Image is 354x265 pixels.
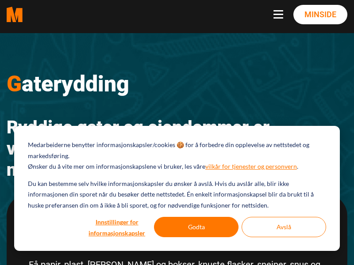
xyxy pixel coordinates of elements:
[14,126,340,251] div: Cookie banner
[28,140,326,161] p: Medarbeiderne benytter informasjonskapsler/cookies 🍪 for å forbedre din opplevelse av nettstedet ...
[28,161,298,172] p: Ønsker du å vite mer om informasjonskapslene vi bruker, les våre .
[28,178,326,211] p: Du kan bestemme selv hvilke informasjonskapsler du ønsker å avslå. Hvis du avslår alle, blir ikke...
[7,71,22,97] span: G
[83,217,151,237] button: Innstillinger for informasjonskapsler
[293,5,347,24] a: Minside
[7,117,347,181] h2: Ryddige gater og eiendommer er verdiskapende og skaper hyggelige nabolag.
[273,10,287,19] button: Navbar toggle button
[154,217,239,237] button: Godta
[205,161,297,172] a: vilkår for tjenester og personvern
[242,217,326,237] button: Avslå
[7,71,347,97] h1: aterydding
